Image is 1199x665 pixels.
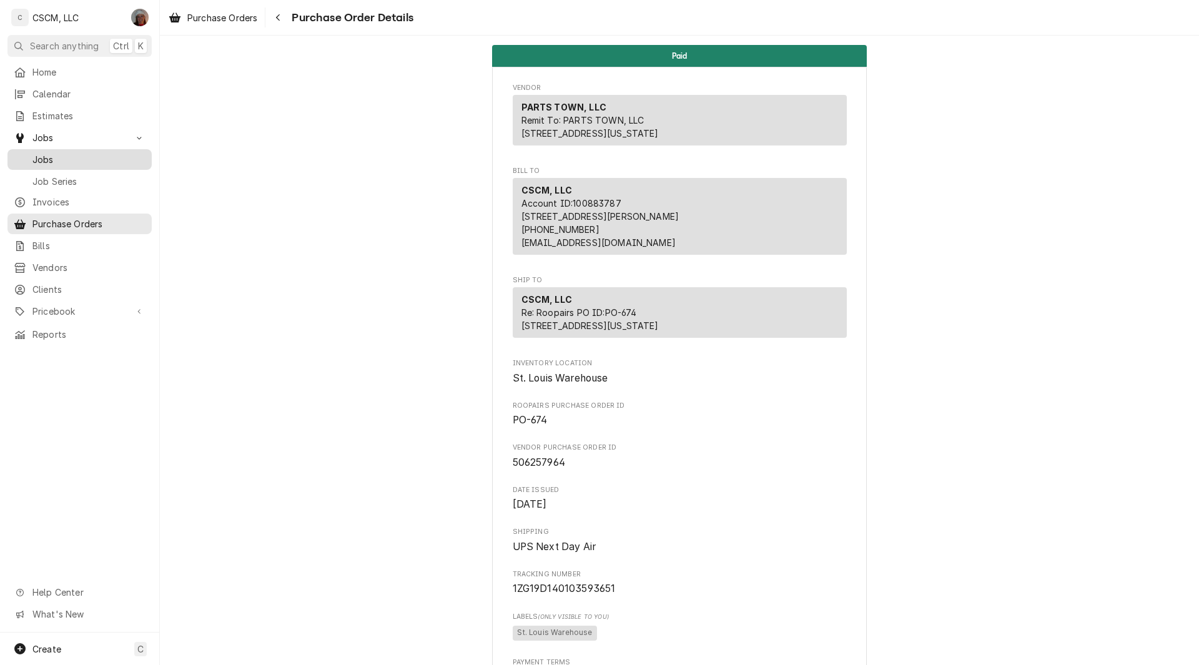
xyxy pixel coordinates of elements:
span: Jobs [32,131,127,144]
span: Ship To [513,275,847,285]
span: Bill To [513,166,847,176]
span: Purchase Orders [187,11,257,24]
span: (Only Visible to You) [538,613,608,620]
span: Calendar [32,87,146,101]
span: K [138,39,144,52]
a: Bills [7,235,152,256]
span: 506257964 [513,456,565,468]
span: Inventory Location [513,371,847,386]
span: Tracking Number [513,581,847,596]
span: Bills [32,239,146,252]
span: Help Center [32,586,144,599]
a: Calendar [7,84,152,104]
span: Shipping [513,539,847,554]
span: PO-674 [513,414,548,426]
div: Status [492,45,867,67]
span: Invoices [32,195,146,209]
div: Date Issued [513,485,847,512]
span: Vendor Purchase Order ID [513,443,847,453]
span: Date Issued [513,497,847,512]
a: Purchase Orders [7,214,152,234]
div: C [11,9,29,26]
span: Job Series [32,175,146,188]
span: Reports [32,328,146,341]
a: Invoices [7,192,152,212]
a: Estimates [7,106,152,126]
div: Purchase Order Bill To [513,166,847,260]
div: Roopairs Purchase Order ID [513,401,847,428]
span: Roopairs Purchase Order ID [513,401,847,411]
a: Clients [7,279,152,300]
div: CSCM, LLC [32,11,79,24]
span: C [137,643,144,656]
strong: PARTS TOWN, LLC [521,102,606,112]
strong: CSCM, LLC [521,185,572,195]
div: [object Object] [513,612,847,643]
a: Go to Help Center [7,582,152,603]
span: Paid [672,52,688,60]
div: Bill To [513,178,847,260]
span: St. Louis Warehouse [513,372,608,384]
a: Go to Pricebook [7,301,152,322]
span: Pricebook [32,305,127,318]
div: DV [131,9,149,26]
span: Clients [32,283,146,296]
div: Tracking Number [513,569,847,596]
span: Tracking Number [513,569,847,579]
span: Shipping [513,527,847,537]
span: What's New [32,608,144,621]
span: Inventory Location [513,358,847,368]
div: Ship To [513,287,847,343]
span: Roopairs Purchase Order ID [513,413,847,428]
span: Vendors [32,261,146,274]
a: Home [7,62,152,82]
div: Vendor Purchase Order ID [513,443,847,470]
span: Search anything [30,39,99,52]
span: Vendor [513,83,847,93]
span: Labels [513,612,847,622]
span: St. Louis Warehouse [513,626,598,641]
a: Go to Jobs [7,127,152,148]
span: Ctrl [113,39,129,52]
span: UPS Next Day Air [513,541,596,553]
span: Purchase Orders [32,217,146,230]
div: Bill To [513,178,847,255]
div: Vendor [513,95,847,150]
span: [STREET_ADDRESS][PERSON_NAME] [521,211,679,222]
a: Go to What's New [7,604,152,624]
span: Purchase Order Details [288,9,413,26]
span: Create [32,644,61,654]
a: Reports [7,324,152,345]
span: Jobs [32,153,146,166]
span: Estimates [32,109,146,122]
strong: CSCM, LLC [521,294,572,305]
a: Purchase Orders [164,7,262,28]
div: Ship To [513,287,847,338]
span: [STREET_ADDRESS][US_STATE] [521,320,659,331]
div: Shipping [513,527,847,554]
span: Date Issued [513,485,847,495]
span: [DATE] [513,498,547,510]
span: [object Object] [513,624,847,643]
div: Purchase Order Vendor [513,83,847,151]
a: [EMAIL_ADDRESS][DOMAIN_NAME] [521,237,676,248]
div: Vendor [513,95,847,145]
span: Re: Roopairs PO ID: PO-674 [521,307,637,318]
div: Purchase Order Ship To [513,275,847,343]
a: Vendors [7,257,152,278]
div: Inventory Location [513,358,847,385]
a: [PHONE_NUMBER] [521,224,599,235]
a: Jobs [7,149,152,170]
span: 1ZG19D140103593651 [513,583,616,594]
div: Dena Vecchetti's Avatar [131,9,149,26]
a: Job Series [7,171,152,192]
button: Navigate back [268,7,288,27]
span: Vendor Purchase Order ID [513,455,847,470]
span: Remit To: PARTS TOWN, LLC [STREET_ADDRESS][US_STATE] [521,115,659,139]
span: Home [32,66,146,79]
span: Account ID: 100883787 [521,198,621,209]
button: Search anythingCtrlK [7,35,152,57]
